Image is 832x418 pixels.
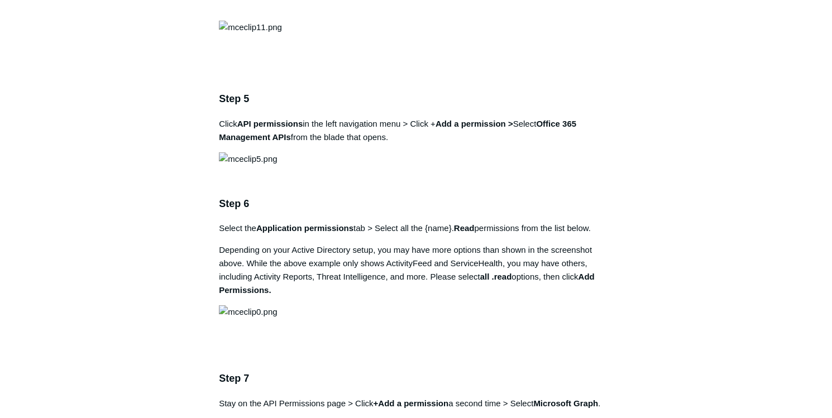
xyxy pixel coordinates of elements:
img: mceclip0.png [219,305,277,319]
strong: Microsoft Graph [533,398,598,408]
p: Select the tab > Select all the {name}. permissions from the list below. [219,222,613,235]
p: Click in the left navigation menu > Click + Select from the blade that opens. [219,117,613,144]
h3: Step 5 [219,91,613,107]
h3: Step 6 [219,196,613,212]
strong: Add a permission > [436,119,513,128]
strong: API permissions [237,119,303,128]
strong: Office 365 Management APIs [219,119,576,142]
strong: all .read [480,272,512,281]
strong: Read [454,223,475,233]
h3: Step 7 [219,371,613,387]
strong: Application permissions [256,223,353,233]
strong: +Add a permission [374,398,449,408]
img: mceclip5.png [219,152,277,166]
img: mceclip11.png [219,21,282,34]
p: Depending on your Active Directory setup, you may have more options than shown in the screenshot ... [219,243,613,297]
